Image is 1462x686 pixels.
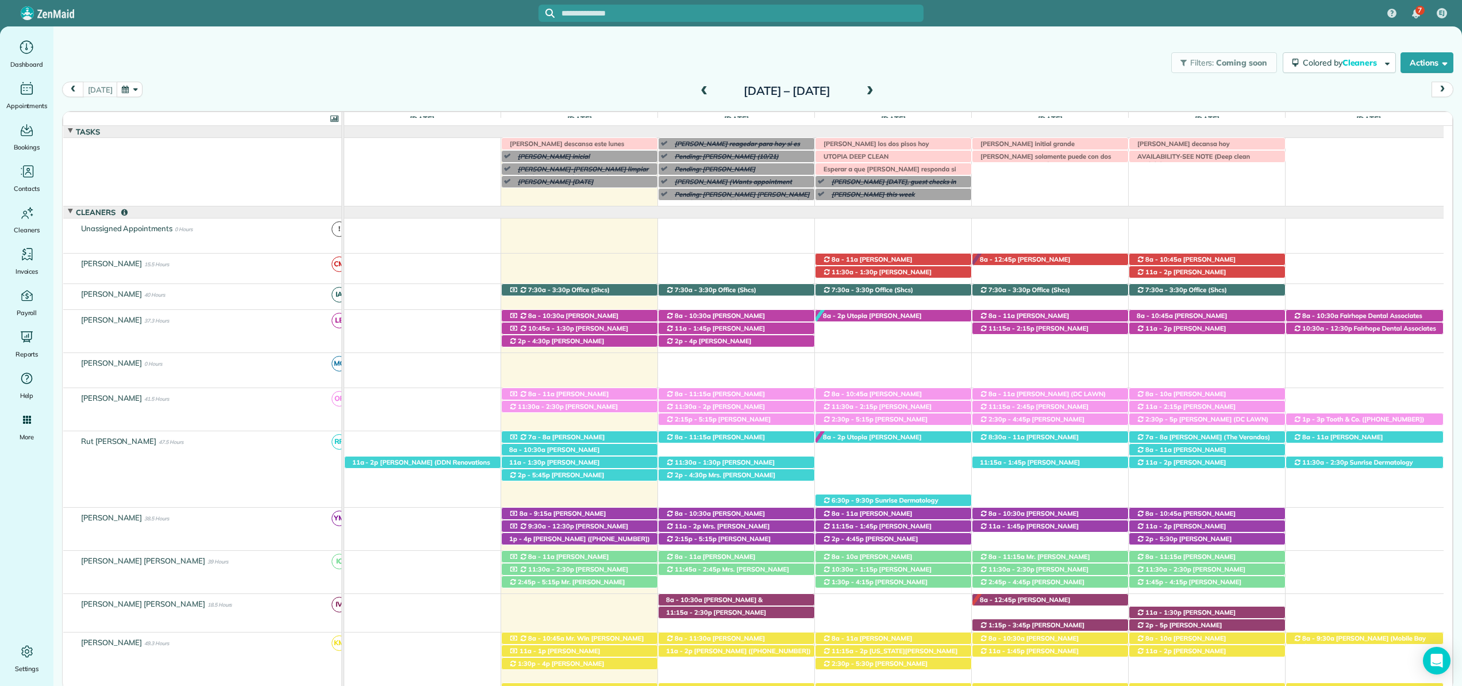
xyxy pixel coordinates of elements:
span: 11a - 2p [352,458,379,466]
div: [STREET_ADDRESS] [815,401,971,413]
div: [STREET_ADDRESS] [1129,254,1285,266]
svg: Focus search [545,9,555,18]
span: [PERSON_NAME] ([PHONE_NUMBER]) [979,578,1084,594]
span: 11a - 2p [1145,458,1172,466]
div: [STREET_ADDRESS] [502,444,657,456]
div: [STREET_ADDRESS] [502,388,657,400]
span: [PERSON_NAME] ([PHONE_NUMBER]) [665,509,765,526]
div: 7 unread notifications [1404,1,1428,26]
span: [PERSON_NAME] ([PHONE_NUMBER]) [665,458,775,474]
span: 11:15a - 1:45p [979,458,1026,466]
span: Reports [16,348,39,360]
div: [STREET_ADDRESS] [1129,551,1285,563]
div: [STREET_ADDRESS][PERSON_NAME] [659,469,814,481]
span: 8a - 10:30a [988,509,1025,518]
div: [STREET_ADDRESS] [972,508,1128,520]
span: 8a - 10:30a [674,509,711,518]
span: Appointments [6,100,48,112]
span: [PERSON_NAME] ([PHONE_NUMBER]) [665,337,751,353]
span: [PERSON_NAME] [DATE], guest checks in [DATE] [826,178,956,194]
div: [STREET_ADDRESS] [972,254,1128,266]
span: 11a - 1:30p [509,458,546,466]
span: Pending: [PERSON_NAME] (10/21) [669,152,779,160]
span: [PERSON_NAME] ([PHONE_NUMBER]) [509,471,604,487]
div: [STREET_ADDRESS] [815,533,971,545]
div: [STREET_ADDRESS] [815,576,971,588]
span: Dashboard [10,59,43,70]
div: [STREET_ADDRESS] [659,310,814,322]
div: [STREET_ADDRESS] [502,508,657,520]
span: [PERSON_NAME] (The Verandas) [1164,433,1271,441]
span: [PERSON_NAME] inicial [512,152,590,160]
div: 11940 [US_STATE] 181 - Fairhope, AL, 36532 [502,284,657,296]
div: [STREET_ADDRESS] [659,551,814,563]
span: [PERSON_NAME] ([PHONE_NUMBER]) [822,509,912,526]
div: [STREET_ADDRESS] [972,388,1128,400]
a: Payroll [5,286,49,319]
span: [PERSON_NAME] ([PHONE_NUMBER]) [822,565,932,581]
span: [PERSON_NAME] ([PHONE_NUMBER]) [1136,578,1241,594]
a: Help [5,369,49,401]
span: 8a - 10:45a [1136,312,1174,320]
span: 8a - 11a [988,390,1015,398]
div: [STREET_ADDRESS] [502,564,657,576]
span: [PERSON_NAME] decansa hoy [1132,140,1230,148]
span: [PERSON_NAME] ([PHONE_NUMBER]) [1136,446,1226,462]
span: [PERSON_NAME] this week [826,190,915,198]
span: Help [20,390,34,401]
div: [STREET_ADDRESS] [815,413,971,426]
div: [STREET_ADDRESS] [972,310,1128,322]
span: 7a - 8a [1145,433,1168,441]
span: [PERSON_NAME] (DC LAWN) ([PHONE_NUMBER], [PHONE_NUMBER]) [1136,415,1268,431]
span: Mr. [PERSON_NAME] [556,578,626,586]
span: Sunrise Dermatology ([PHONE_NUMBER]) [822,496,938,512]
span: Office (Shcs) ([PHONE_NUMBER]) [665,286,756,302]
span: [PERSON_NAME] ([PHONE_NUMBER]) [509,337,604,353]
span: [PERSON_NAME] ([PHONE_NUMBER]) [1136,458,1226,474]
button: Focus search [538,9,555,18]
div: [STREET_ADDRESS] [659,401,814,413]
div: [STREET_ADDRESS] [815,551,971,563]
span: [PERSON_NAME] ([PHONE_NUMBER]) [509,509,606,526]
div: [STREET_ADDRESS] [972,576,1128,588]
span: [PERSON_NAME] ([PHONE_NUMBER]) [822,578,928,594]
span: 8a - 10a [1145,390,1172,398]
div: [STREET_ADDRESS] [502,401,657,413]
a: Dashboard [5,38,49,70]
div: [STREET_ADDRESS][PERSON_NAME] [1129,576,1285,588]
span: [PERSON_NAME] ([PHONE_NUMBER]) [979,415,1084,431]
span: [PERSON_NAME] ([PHONE_NUMBER]) [665,553,755,569]
span: 2p - 5:45p [517,471,551,479]
div: [STREET_ADDRESS] [815,431,971,443]
span: [PERSON_NAME] ([PHONE_NUMBER]) [509,403,618,419]
span: Pending: [PERSON_NAME] [PERSON_NAME] (Hi, Please reschedule [PERSON_NAME] for [DATE] or 7 in the ... [669,190,810,231]
span: 11:30a - 2:30p [1302,458,1348,466]
span: 1:45p - 4:15p [1145,578,1188,586]
span: 11a - 2p [1145,268,1172,276]
span: 2:15p - 5:15p [674,415,717,423]
div: [STREET_ADDRESS] [972,551,1128,563]
button: next [1432,82,1453,97]
span: Fairhope Dental Associates ([PHONE_NUMBER]) [1293,324,1436,340]
span: [PERSON_NAME] ([PHONE_NUMBER]) [665,535,771,551]
span: [PERSON_NAME] ([PHONE_NUMBER]) [1136,324,1226,340]
div: [STREET_ADDRESS] [502,533,657,545]
div: [STREET_ADDRESS] [659,335,814,347]
span: [PERSON_NAME] ([PHONE_NUMBER]) [509,390,609,406]
div: [STREET_ADDRESS][PERSON_NAME] [815,564,971,576]
span: [PERSON_NAME] ([PHONE_NUMBER]) [1136,255,1236,271]
span: 8a - 10:30a [528,312,565,320]
div: 11940 [US_STATE] 181 - Fairhope, AL, 36532 [815,284,971,296]
span: [PERSON_NAME] ([PHONE_NUMBER]) [822,255,912,271]
span: [PERSON_NAME] ([PHONE_NUMBER]) [979,312,1069,328]
div: [STREET_ADDRESS] [502,457,657,469]
div: [STREET_ADDRESS] [972,457,1128,469]
span: [PERSON_NAME] ([PHONE_NUMBER]) [822,522,932,538]
span: [PERSON_NAME] ([PHONE_NUMBER]) [509,324,628,340]
span: 7:30a - 3:30p [1145,286,1188,294]
span: [PERSON_NAME] ([PHONE_NUMBER]) [1136,535,1232,551]
button: prev [62,82,84,97]
div: [STREET_ADDRESS][PERSON_NAME][PERSON_NAME] [1129,564,1285,576]
span: [PERSON_NAME] ([PHONE_NUMBER]) [1136,565,1245,581]
span: [PERSON_NAME] ([PHONE_NUMBER]) [1136,522,1226,538]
